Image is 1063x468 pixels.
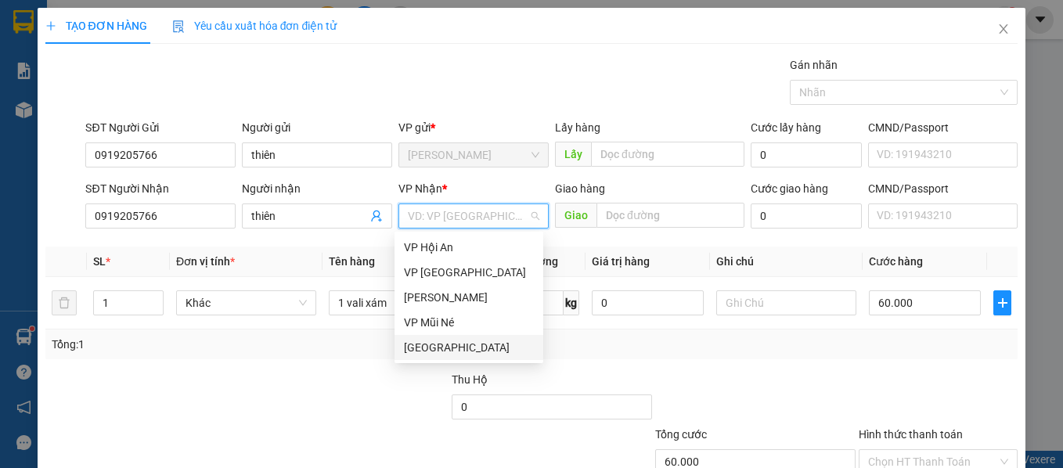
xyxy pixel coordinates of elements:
[370,210,383,222] span: user-add
[555,203,596,228] span: Giao
[45,20,56,31] span: plus
[655,428,707,441] span: Tổng cước
[859,428,963,441] label: Hình thức thanh toán
[85,180,236,197] div: SĐT Người Nhận
[408,143,539,167] span: Phan Thiết
[45,20,147,32] span: TẠO ĐƠN HÀNG
[868,180,1018,197] div: CMND/Passport
[329,255,375,268] span: Tên hàng
[150,304,160,314] span: down
[242,180,392,197] div: Người nhận
[997,23,1010,35] span: close
[85,119,236,136] div: SĐT Người Gửi
[398,182,442,195] span: VP Nhận
[710,247,863,277] th: Ghi chú
[751,182,828,195] label: Cước giao hàng
[452,373,488,386] span: Thu Hộ
[564,290,579,315] span: kg
[555,121,600,134] span: Lấy hàng
[592,255,650,268] span: Giá trị hàng
[591,142,744,167] input: Dọc đường
[592,290,704,315] input: 0
[869,255,923,268] span: Cước hàng
[716,290,856,315] input: Ghi Chú
[555,182,605,195] span: Giao hàng
[172,20,185,33] img: icon
[52,336,412,353] div: Tổng: 1
[404,264,534,281] div: VP [GEOGRAPHIC_DATA]
[982,8,1025,52] button: Close
[242,119,392,136] div: Người gửi
[596,203,744,228] input: Dọc đường
[751,203,862,229] input: Cước giao hàng
[751,142,862,167] input: Cước lấy hàng
[329,290,469,315] input: VD: Bàn, Ghế
[146,303,163,315] span: Decrease Value
[395,235,543,260] div: VP Hội An
[398,119,549,136] div: VP gửi
[404,289,534,306] div: [PERSON_NAME]
[751,121,821,134] label: Cước lấy hàng
[404,314,534,331] div: VP Mũi Né
[395,260,543,285] div: VP Nha Trang
[172,20,337,32] span: Yêu cầu xuất hóa đơn điện tử
[404,339,534,356] div: [GEOGRAPHIC_DATA]
[186,291,307,315] span: Khác
[790,59,838,71] label: Gán nhãn
[395,310,543,335] div: VP Mũi Né
[146,291,163,303] span: Increase Value
[176,255,235,268] span: Đơn vị tính
[993,290,1011,315] button: plus
[404,239,534,256] div: VP Hội An
[150,293,160,303] span: up
[994,297,1011,309] span: plus
[395,285,543,310] div: Phan Thiết
[395,335,543,360] div: Đà Lạt
[555,142,591,167] span: Lấy
[93,255,106,268] span: SL
[868,119,1018,136] div: CMND/Passport
[52,290,77,315] button: delete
